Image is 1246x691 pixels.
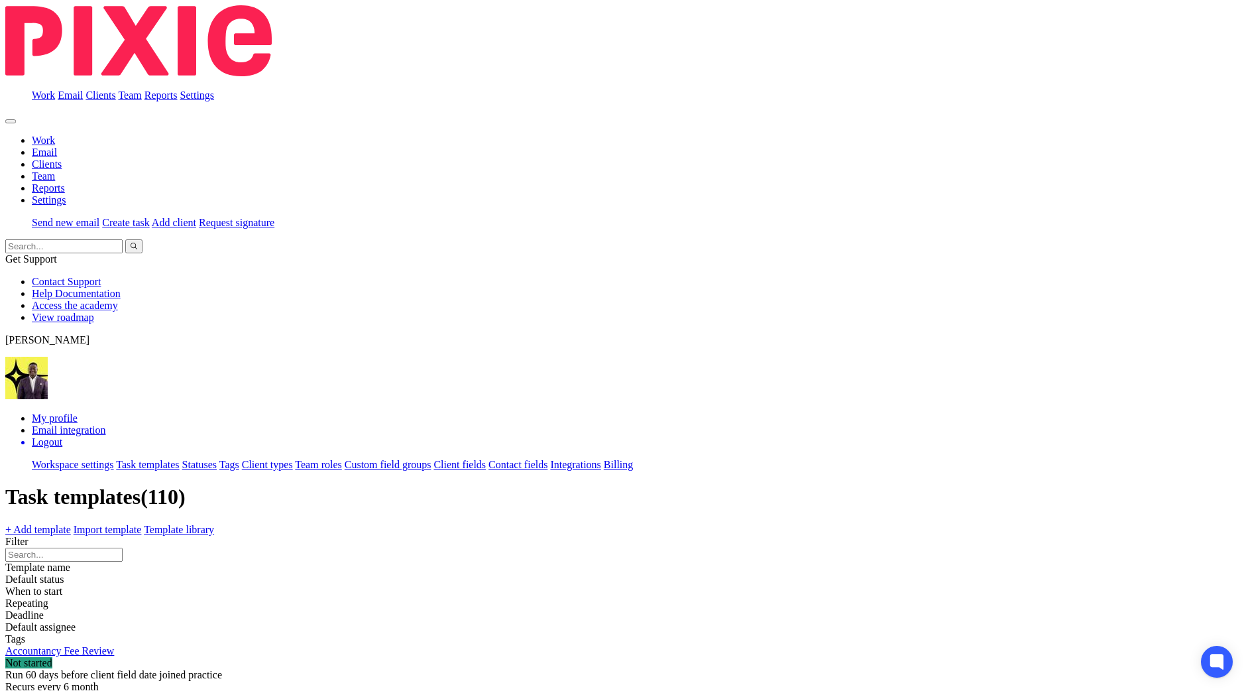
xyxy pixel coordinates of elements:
[5,633,25,645] span: Tags
[488,459,547,470] a: Contact fields
[5,253,57,265] span: Get Support
[32,424,106,436] a: Email integration
[5,334,1241,346] p: [PERSON_NAME]
[5,609,44,621] span: Deadline
[5,357,48,399] img: Yemi-Starbridge.jpg
[5,524,71,535] a: + Add template
[5,645,114,657] a: Accountancy Fee Review
[219,459,239,470] a: Tags
[144,90,178,101] a: Reports
[32,170,55,182] a: Team
[32,436,62,448] span: Logout
[32,158,62,170] a: Clients
[32,312,94,323] a: View roadmap
[5,586,62,597] span: When to start
[5,574,64,585] span: Default status
[32,194,66,206] a: Settings
[345,459,431,470] a: Custom field groups
[32,276,101,287] a: Contact Support
[5,5,272,76] img: Pixie
[242,459,293,470] a: Client types
[102,217,150,228] a: Create task
[5,669,1241,681] div: Run 60 days before client field date joined practice
[116,459,179,470] a: Task templates
[5,239,123,253] input: Search
[32,135,55,146] a: Work
[141,485,186,509] span: (110)
[32,459,114,470] a: Workspace settings
[5,562,70,573] span: Template name
[5,657,52,668] span: Not started
[5,485,1241,509] h1: Task templates
[58,90,83,101] a: Email
[152,217,196,228] a: Add client
[5,597,48,609] span: Repeating
[32,147,57,158] a: Email
[144,524,214,535] a: Template library
[295,459,341,470] a: Team roles
[32,436,1241,448] a: Logout
[199,217,274,228] a: Request signature
[32,412,78,424] a: My profile
[125,239,142,253] button: Search
[182,459,217,470] a: Statuses
[85,90,115,101] a: Clients
[550,459,600,470] a: Integrations
[32,90,55,101] a: Work
[604,459,633,470] a: Billing
[5,548,123,562] input: Search...
[32,288,121,299] a: Help Documentation
[118,90,141,101] a: Team
[74,524,142,535] a: Import template
[32,182,65,194] a: Reports
[5,536,28,547] span: Filter
[32,300,118,311] a: Access the academy
[433,459,486,470] a: Client fields
[5,621,76,633] span: Default assignee
[32,217,99,228] a: Send new email
[180,90,215,101] a: Settings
